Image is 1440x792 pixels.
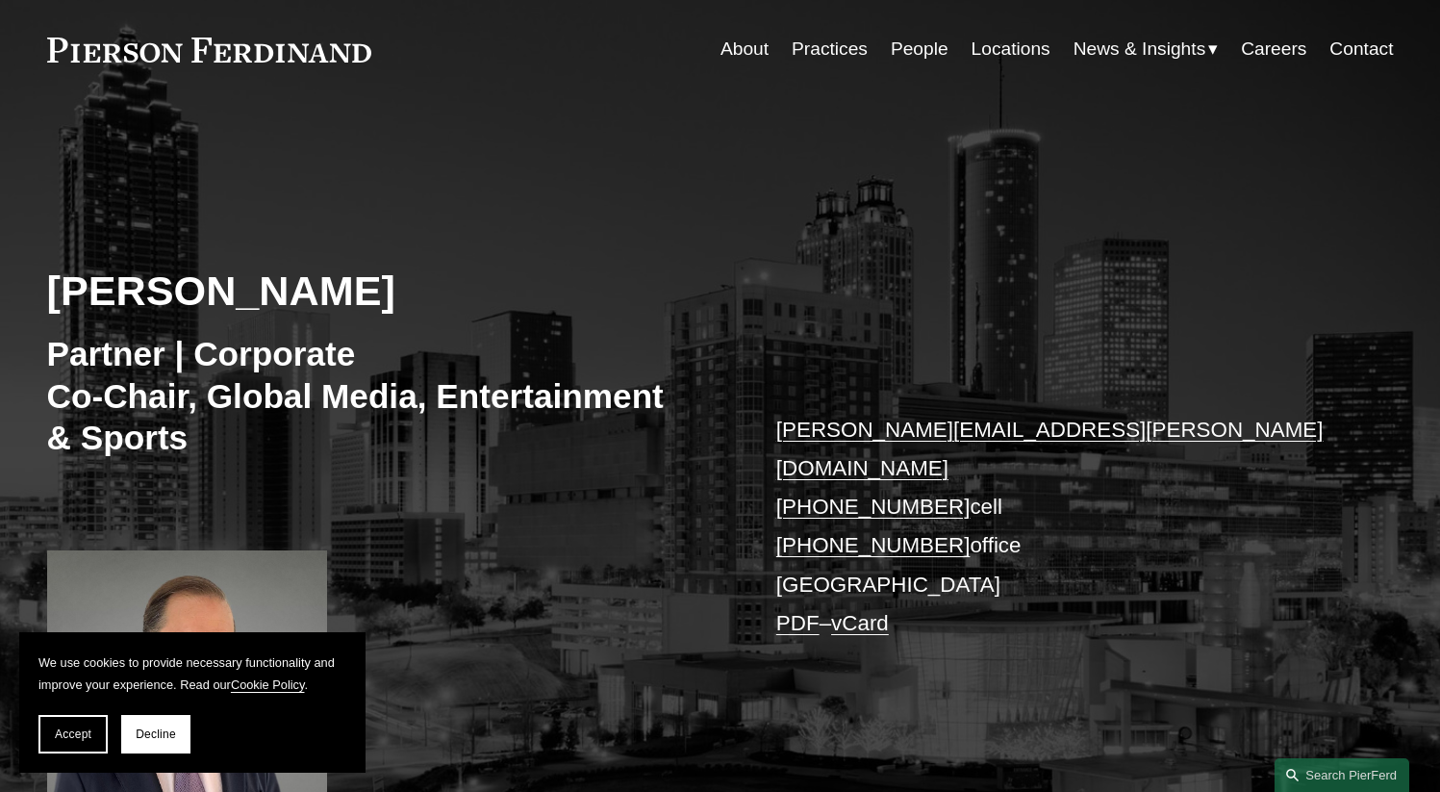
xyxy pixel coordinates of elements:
span: Accept [55,728,91,741]
section: Cookie banner [19,632,366,773]
button: Accept [38,715,108,754]
span: Decline [136,728,176,741]
a: Cookie Policy [231,677,305,692]
p: cell office [GEOGRAPHIC_DATA] – [776,411,1337,644]
a: Locations [972,31,1050,67]
a: folder dropdown [1074,31,1219,67]
h3: Partner | Corporate Co-Chair, Global Media, Entertainment & Sports [47,333,665,459]
a: People [891,31,948,67]
a: [PHONE_NUMBER] [776,495,971,519]
span: News & Insights [1074,33,1206,66]
a: Contact [1329,31,1393,67]
a: About [720,31,769,67]
a: Careers [1241,31,1306,67]
p: We use cookies to provide necessary functionality and improve your experience. Read our . [38,651,346,696]
a: Search this site [1275,758,1409,792]
a: [PHONE_NUMBER] [776,533,971,557]
a: Practices [792,31,868,67]
h2: [PERSON_NAME] [47,266,720,316]
a: [PERSON_NAME][EMAIL_ADDRESS][PERSON_NAME][DOMAIN_NAME] [776,418,1324,480]
button: Decline [121,715,190,754]
a: PDF [776,611,820,635]
a: vCard [831,611,889,635]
